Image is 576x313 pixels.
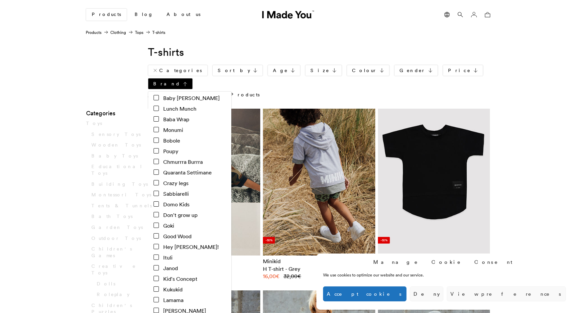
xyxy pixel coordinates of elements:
[86,30,166,36] nav: T-shirts
[154,211,198,219] label: Don't grow up
[154,158,203,166] label: Chmurrra Burrra
[443,65,483,76] a: Price
[297,273,301,279] span: €
[305,65,342,76] a: Size
[323,286,406,301] button: Accept cookies
[154,285,183,293] label: Kukukid
[263,109,375,256] img: H T-shirt - Grey
[213,65,263,76] a: Sort by
[154,138,159,143] input: Bobole
[154,190,189,198] label: Sabbiarelli
[154,168,212,176] label: Quaranta Settimane
[154,180,159,185] input: Crazy legs
[154,286,159,292] input: Kukukid
[447,286,566,301] button: View preferences
[154,116,159,122] input: Baba Wrap
[154,264,178,272] label: Janod
[154,147,179,155] label: Poupy
[395,65,438,76] a: Gender
[154,201,159,207] input: Domo Kids
[154,276,159,281] input: Kid's Concept
[154,115,190,123] label: Baba Wrap
[323,272,467,278] div: We use cookies to optimize our website and our service.
[154,169,159,175] input: Quaranta Settimane
[154,296,184,304] label: Lamama
[410,286,443,301] button: Deny
[378,109,490,256] a: Signature T-shirt - Black -50%
[263,109,375,256] a: H T-shirt - Grey -50%
[263,258,375,265] div: Minikid
[268,65,300,76] a: Age
[86,30,102,35] a: Products
[378,109,490,256] img: Signature T-shirt - Black
[148,65,207,76] a: Categories
[284,273,301,279] bdi: 32,00
[154,297,159,302] input: Lamama
[374,259,516,265] div: Manage Cookie Consent
[154,148,159,154] input: Poupy
[135,30,144,35] a: Tops
[154,179,189,187] label: Crazy legs
[154,222,174,230] label: Goki
[154,105,197,113] label: Lunch Munch
[154,200,190,208] label: Domo Kids
[263,273,280,279] bdi: 16,00
[154,244,159,249] input: Hey [PERSON_NAME]!
[161,9,206,20] a: About us
[111,30,126,35] a: Clothing
[154,243,219,251] label: Hey [PERSON_NAME]!
[276,273,280,279] span: €
[154,127,159,132] input: Monumi
[148,78,192,89] a: Brand
[154,212,159,217] input: Don't grow up
[154,255,159,260] input: Ituli
[347,65,389,76] a: Colour
[263,265,375,272] h2: H T-shirt - Grey
[154,265,159,270] input: Janod
[154,275,198,283] label: Kid's Concept
[154,254,173,261] label: Ituli
[148,45,490,60] h1: T-shirts
[129,9,159,20] a: Blog
[154,191,159,196] input: Sabbiarelli
[86,109,156,118] h3: Categories
[378,237,390,244] li: -50%
[154,95,159,100] input: Baby [PERSON_NAME]
[154,106,159,111] input: Lunch Munch
[154,308,159,313] input: [PERSON_NAME]
[154,126,183,134] label: Monumi
[263,258,375,280] a: Minikid H T-shirt - Grey 32,00€ 16,00€
[154,223,159,228] input: Goki
[86,9,127,21] a: Products
[154,233,159,239] input: Good Wood
[154,232,192,240] label: Good Wood
[154,137,180,145] label: Bobole
[263,237,275,244] li: -50%
[154,159,159,164] input: Chmurrra Burrra
[154,94,220,102] label: Baby [PERSON_NAME]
